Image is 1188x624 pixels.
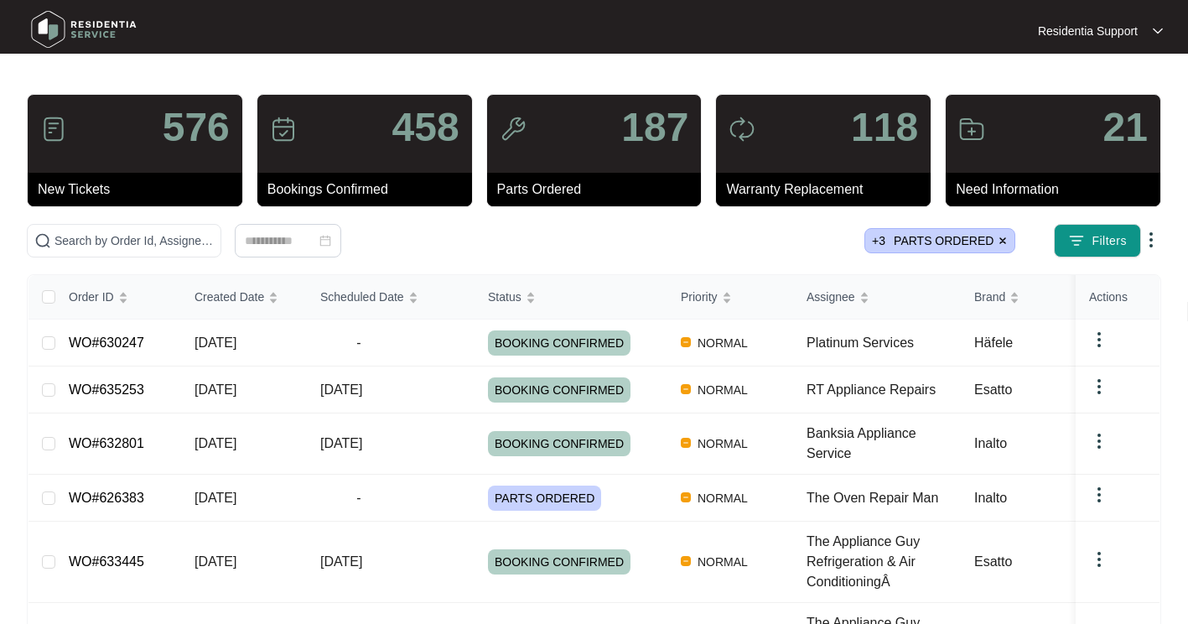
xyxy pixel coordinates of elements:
span: PARTS ORDERED [864,228,1015,253]
span: Filters [1092,232,1127,250]
img: dropdown arrow [1089,485,1109,505]
div: The Appliance Guy Refrigeration & Air ConditioningÂ [807,532,961,592]
span: [DATE] [195,335,236,350]
span: BOOKING CONFIRMED [488,377,630,403]
img: dropdown arrow [1141,230,1161,250]
span: Assignee [807,288,855,306]
p: Bookings Confirmed [267,179,472,200]
p: Need Information [956,179,1160,200]
img: Vercel Logo [681,384,691,394]
img: dropdown arrow [1089,549,1109,569]
span: BOOKING CONFIRMED [488,549,630,575]
img: dropdown arrow [1089,377,1109,397]
span: NORMAL [691,488,755,508]
th: Status [475,275,667,320]
span: PARTS ORDERED [488,486,601,511]
span: NORMAL [691,380,755,400]
img: Vercel Logo [681,556,691,566]
a: WO#626383 [69,491,144,505]
th: Brand [961,275,1085,320]
img: close icon [998,236,1008,246]
p: Parts Ordered [497,179,702,200]
th: Assignee [793,275,961,320]
p: Warranty Replacement [726,179,931,200]
span: [DATE] [195,491,236,505]
th: Created Date [181,275,307,320]
th: Priority [667,275,793,320]
p: 21 [1103,107,1148,148]
input: Search by Order Id, Assignee Name, Customer Name, Brand and Model [54,231,214,250]
a: WO#635253 [69,382,144,397]
span: - [320,488,397,508]
button: filter iconFilters [1054,224,1141,257]
span: Esatto [974,382,1012,397]
a: WO#630247 [69,335,144,350]
span: Inalto [974,436,1007,450]
span: [DATE] [195,382,236,397]
span: Status [488,288,521,306]
p: Residentia Support [1038,23,1138,39]
img: dropdown arrow [1089,330,1109,350]
span: [DATE] [320,436,362,450]
img: residentia service logo [25,4,143,55]
span: NORMAL [691,434,755,454]
img: icon [958,116,985,143]
span: Priority [681,288,718,306]
a: WO#633445 [69,554,144,569]
span: [DATE] [195,436,236,450]
img: filter icon [1068,232,1085,249]
p: 187 [621,107,688,148]
img: Vercel Logo [681,492,691,502]
div: Platinum Services [807,333,961,353]
div: The Oven Repair Man [807,488,961,508]
span: Esatto [974,554,1012,569]
span: BOOKING CONFIRMED [488,431,630,456]
img: icon [40,116,67,143]
th: Actions [1076,275,1159,320]
p: New Tickets [38,179,242,200]
div: RT Appliance Repairs [807,380,961,400]
img: icon [500,116,527,143]
img: search-icon [34,232,51,249]
img: icon [729,116,755,143]
p: 118 [851,107,918,148]
img: dropdown arrow [1153,27,1163,35]
span: - [320,333,397,353]
img: icon [270,116,297,143]
span: Order ID [69,288,114,306]
p: 458 [392,107,459,148]
th: Scheduled Date [307,275,475,320]
p: 576 [163,107,230,148]
a: WO#632801 [69,436,144,450]
img: dropdown arrow [1089,431,1109,451]
span: NORMAL [691,552,755,572]
span: Brand [974,288,1005,306]
span: Häfele [974,335,1013,350]
th: Order ID [55,275,181,320]
img: Vercel Logo [681,337,691,347]
span: BOOKING CONFIRMED [488,330,630,356]
span: Created Date [195,288,264,306]
span: Inalto [974,491,1007,505]
span: + 3 [872,231,885,250]
span: [DATE] [195,554,236,569]
span: [DATE] [320,382,362,397]
span: NORMAL [691,333,755,353]
img: Vercel Logo [681,438,691,448]
div: Banksia Appliance Service [807,424,961,464]
span: Scheduled Date [320,288,404,306]
span: [DATE] [320,554,362,569]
